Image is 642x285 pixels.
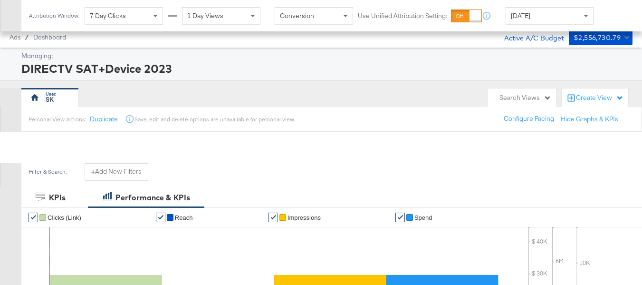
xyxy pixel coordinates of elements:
[187,11,223,20] span: 1 Day Views
[494,30,564,44] div: Active A/C Budget
[20,33,33,41] span: /
[395,213,405,222] a: ✔
[134,116,295,123] div: Save, edit and delete options are unavailable for personal view.
[358,11,447,20] label: Use Unified Attribution Setting:
[49,192,66,203] div: KPIs
[280,11,314,20] span: Conversion
[561,115,618,124] button: Hide Graphs & KPIs
[29,12,80,19] div: Attribution Window:
[115,192,190,203] div: Performance & KPIs
[574,32,621,44] div: $2,556,730.79
[48,214,81,221] span: Clicks (Link)
[497,110,561,128] button: Configure Pacing
[499,93,551,102] div: Search Views
[29,168,67,175] div: Filter & Search:
[175,214,193,221] span: Reach
[10,33,20,41] span: Ads
[156,213,165,222] a: ✔
[33,33,66,41] a: Dashboard
[287,214,321,221] span: Impressions
[268,213,278,222] a: ✔
[85,163,148,180] button: +Add New Filters
[569,30,632,45] button: $2,556,730.79
[21,51,630,60] div: Managing:
[46,95,54,104] div: SK
[91,167,95,176] strong: +
[576,93,623,103] div: Create View
[21,60,630,77] div: DIRECTV SAT+Device 2023
[29,213,38,222] a: ✔
[90,115,118,124] button: Duplicate
[414,214,432,221] span: Spend
[90,11,126,20] span: 7 Day Clicks
[29,116,86,123] div: Personal View Actions:
[511,11,530,20] span: [DATE]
